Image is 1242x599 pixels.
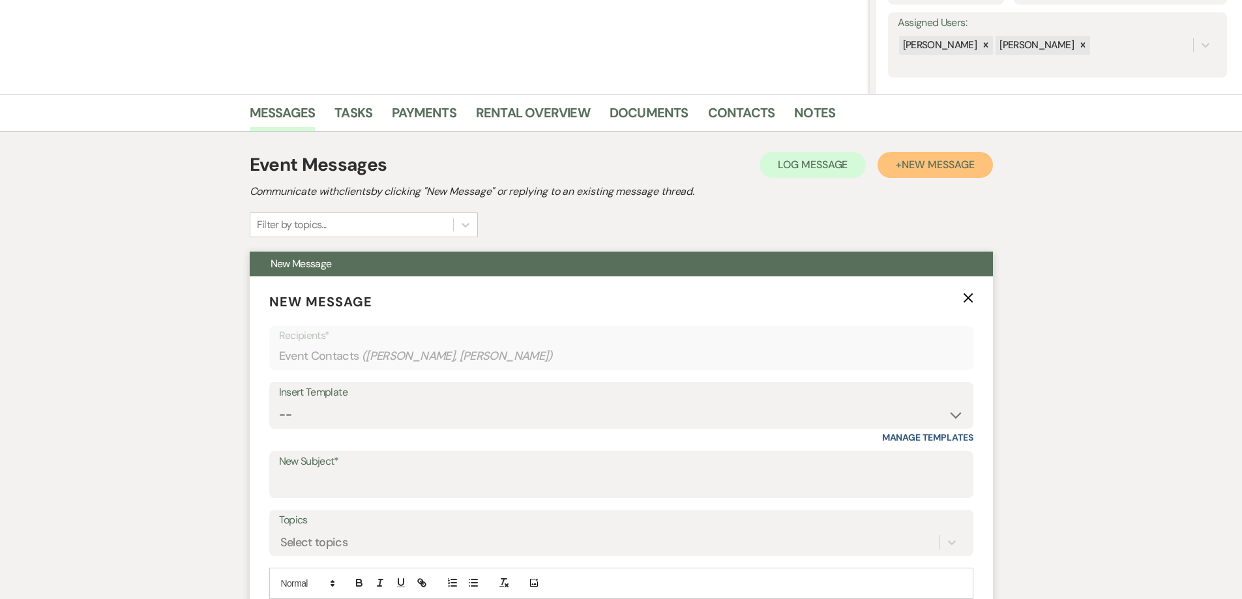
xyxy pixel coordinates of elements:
[250,184,993,199] h2: Communicate with clients by clicking "New Message" or replying to an existing message thread.
[279,343,964,369] div: Event Contacts
[279,511,964,530] label: Topics
[280,533,348,551] div: Select topics
[996,36,1076,55] div: [PERSON_NAME]
[271,257,332,270] span: New Message
[279,452,964,471] label: New Subject*
[279,383,964,402] div: Insert Template
[362,347,554,365] span: ( [PERSON_NAME], [PERSON_NAME] )
[708,102,775,131] a: Contacts
[899,36,979,55] div: [PERSON_NAME]
[610,102,688,131] a: Documents
[257,217,327,233] div: Filter by topics...
[250,102,316,131] a: Messages
[898,14,1217,33] label: Assigned Users:
[778,158,848,171] span: Log Message
[902,158,974,171] span: New Message
[794,102,835,131] a: Notes
[334,102,372,131] a: Tasks
[476,102,590,131] a: Rental Overview
[392,102,456,131] a: Payments
[878,152,992,178] button: +New Message
[250,151,387,179] h1: Event Messages
[882,431,973,443] a: Manage Templates
[279,327,964,344] p: Recipients*
[760,152,866,178] button: Log Message
[269,293,372,310] span: New Message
